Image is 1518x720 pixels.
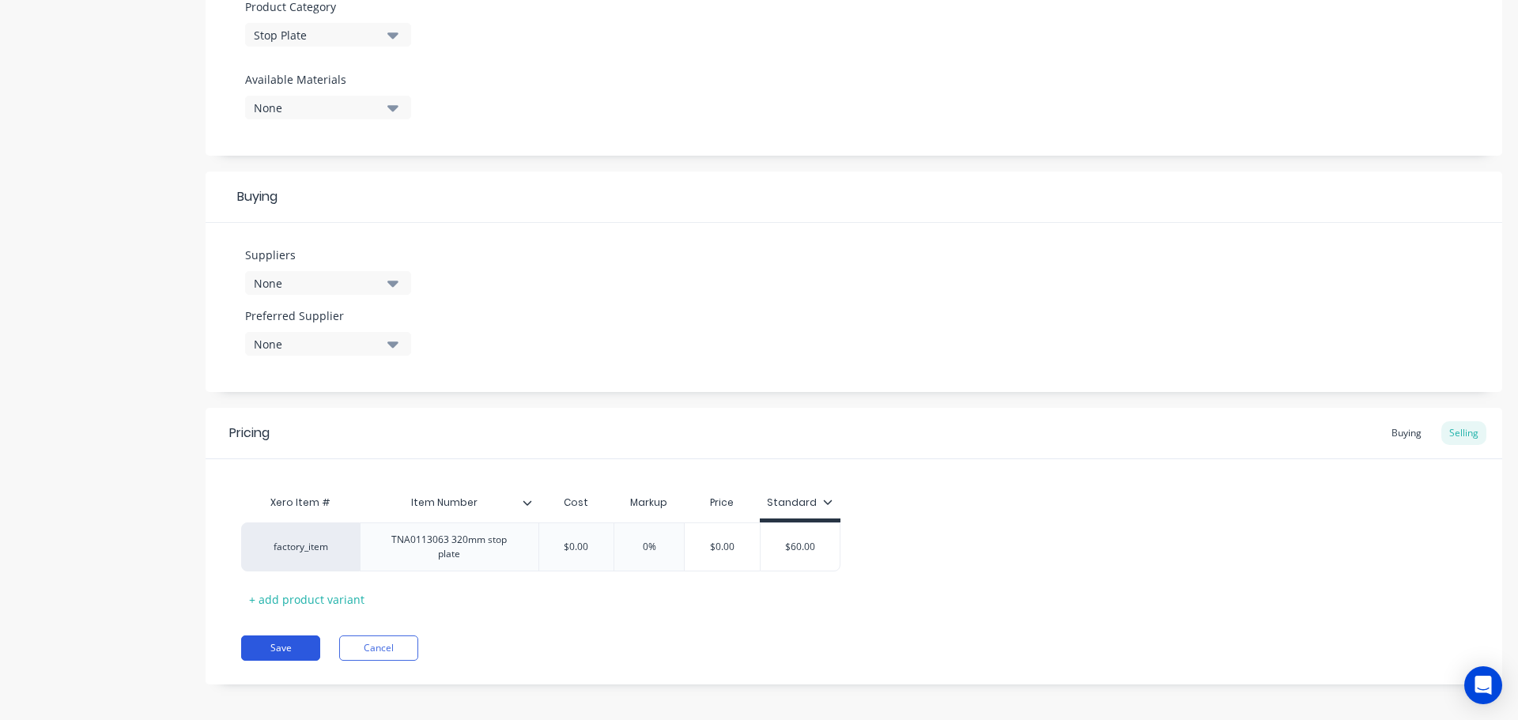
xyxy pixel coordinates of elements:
button: None [245,332,411,356]
div: None [254,100,380,116]
div: Open Intercom Messenger [1464,666,1502,704]
div: $0.00 [537,527,616,567]
div: Standard [767,496,833,510]
button: Cancel [339,635,418,661]
div: $60.00 [761,527,840,567]
div: factory_itemTNA0113063 320mm stop plate$0.000%$0.00$60.00 [241,522,840,571]
div: Stop Plate [254,27,380,43]
div: Selling [1441,421,1486,445]
button: None [245,271,411,295]
button: Save [241,635,320,661]
label: Preferred Supplier [245,307,411,324]
div: TNA0113063 320mm stop plate [367,530,532,564]
div: 0% [610,527,689,567]
div: Buying [206,172,1502,223]
div: Item Number [360,487,538,518]
div: factory_item [257,540,344,554]
label: Suppliers [245,247,411,263]
div: None [254,275,380,292]
div: Markup [614,487,684,518]
div: $0.00 [682,527,761,567]
div: Buying [1384,421,1429,445]
div: Item Number [360,483,529,522]
label: Available Materials [245,71,411,88]
button: None [245,96,411,119]
div: Xero Item # [241,487,360,518]
div: + add product variant [241,587,372,612]
button: Stop Plate [245,23,411,47]
div: Price [684,487,760,518]
div: None [254,336,380,352]
div: Cost [538,487,614,518]
div: Pricing [229,424,270,443]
